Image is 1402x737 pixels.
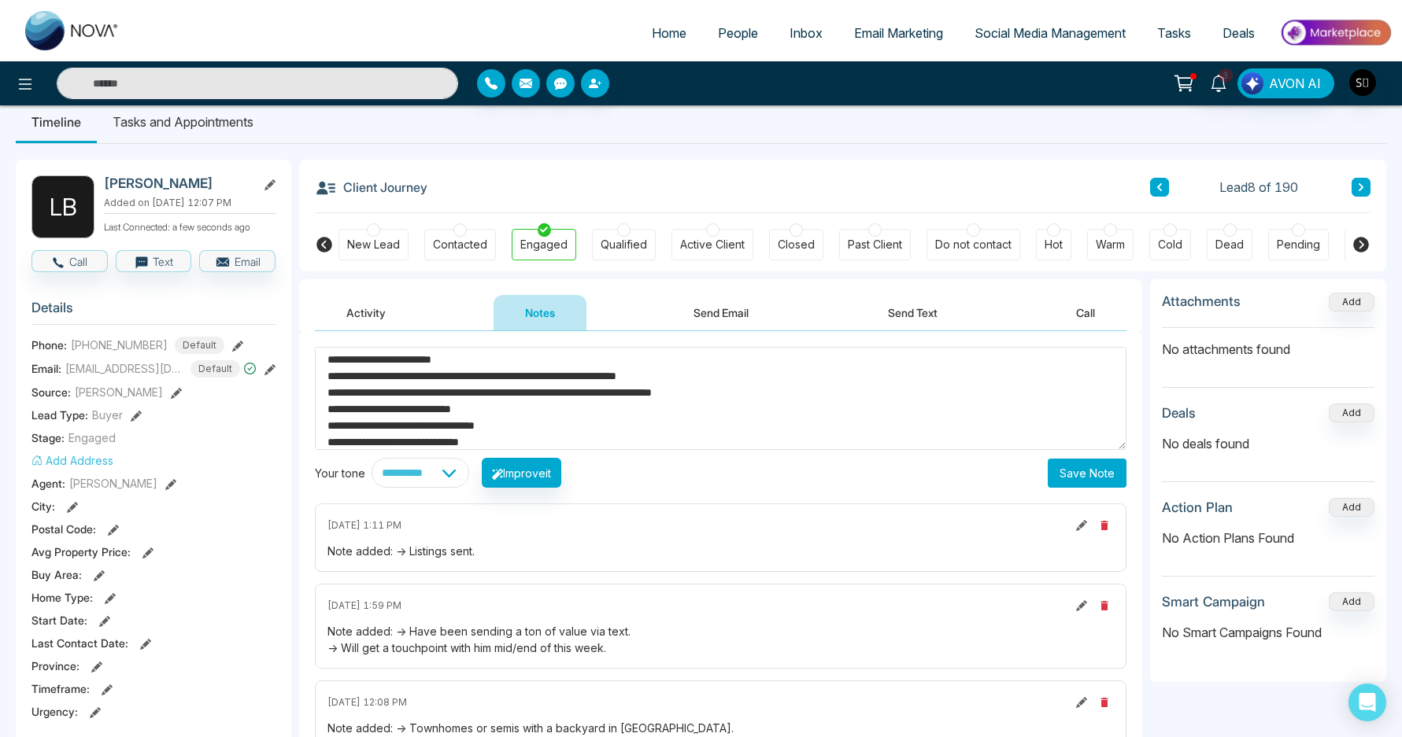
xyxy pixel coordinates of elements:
img: Market-place.gif [1278,15,1393,50]
div: Dead [1215,237,1244,252]
div: New Lead [347,237,400,252]
button: Send Text [856,295,969,330]
p: No attachments found [1162,328,1374,359]
div: Warm [1096,237,1125,252]
span: Stage: [31,429,65,446]
span: Email: [31,360,61,377]
div: Hot [1045,237,1063,252]
span: Phone: [31,337,67,353]
h3: Smart Campaign [1162,594,1265,610]
span: [PERSON_NAME] [75,384,163,400]
span: Avg Property Price : [31,544,131,560]
div: Closed [778,237,815,252]
button: Add Address [31,452,113,469]
span: Last Contact Date : [31,635,128,651]
a: Tasks [1141,18,1207,48]
a: Social Media Management [959,18,1141,48]
button: Add [1329,293,1374,311]
span: Province : [31,658,80,674]
a: People [702,18,774,48]
span: Buy Area : [31,566,82,583]
div: L B [31,175,94,238]
a: Home [636,18,702,48]
h3: Action Plan [1162,499,1233,515]
span: Postal Code : [31,521,96,537]
span: People [718,25,758,41]
h3: Details [31,300,276,324]
div: Note added: -> Have been sending a ton of value via text. -> Will get a touchpoint with him mid/e... [327,623,1114,656]
span: Buyer [92,407,123,423]
span: Email Marketing [854,25,943,41]
span: [PHONE_NUMBER] [71,337,168,353]
div: Cold [1158,237,1182,252]
button: Send Email [662,295,780,330]
span: Default [191,360,240,378]
button: Email [199,250,276,272]
button: Activity [315,295,417,330]
span: [DATE] 1:11 PM [327,518,401,532]
span: Engaged [68,429,116,446]
div: Qualified [601,237,647,252]
span: AVON AI [1269,74,1321,93]
a: Deals [1207,18,1271,48]
button: Add [1329,498,1374,517]
div: Pending [1277,237,1320,252]
li: Tasks and Appointments [97,101,269,143]
span: Lead Type: [31,407,88,423]
button: Call [31,250,108,272]
h2: [PERSON_NAME] [104,175,250,191]
p: No Smart Campaigns Found [1162,623,1374,642]
button: Add [1329,592,1374,611]
span: [EMAIL_ADDRESS][DOMAIN_NAME] [65,360,183,377]
button: Add [1329,404,1374,422]
span: Urgency : [31,703,78,720]
button: Call [1045,295,1126,330]
span: Timeframe : [31,680,90,697]
button: Improveit [482,458,561,488]
div: Open Intercom Messenger [1348,684,1386,721]
button: Save Note [1048,459,1126,488]
a: Inbox [774,18,838,48]
button: Notes [494,295,586,330]
p: No Action Plans Found [1162,529,1374,547]
span: [PERSON_NAME] [69,475,157,492]
a: Email Marketing [838,18,959,48]
span: [DATE] 12:08 PM [327,695,407,709]
p: Last Connected: a few seconds ago [104,217,276,234]
img: Lead Flow [1241,72,1263,94]
h3: Attachments [1162,293,1241,309]
div: Engaged [520,237,568,252]
p: No deals found [1162,434,1374,453]
span: Start Date : [31,612,87,628]
button: Text [116,250,192,272]
span: Deals [1223,25,1255,41]
li: Timeline [16,101,97,143]
div: Do not contact [935,237,1012,252]
span: [DATE] 1:59 PM [327,599,401,613]
a: 3 [1200,68,1237,96]
span: Default [175,337,224,354]
span: Home Type : [31,589,93,606]
div: Contacted [433,237,487,252]
img: Nova CRM Logo [25,11,120,50]
span: Tasks [1157,25,1191,41]
span: 3 [1219,68,1233,83]
div: Note added: -> Listings sent. [327,543,1114,559]
h3: Client Journey [315,175,427,199]
button: AVON AI [1237,68,1334,98]
div: Your tone [315,465,372,481]
span: Lead 8 of 190 [1219,178,1298,197]
span: Source: [31,384,71,400]
span: Inbox [790,25,823,41]
img: User Avatar [1349,69,1376,96]
span: Add [1329,294,1374,308]
span: Social Media Management [975,25,1126,41]
span: Home [652,25,686,41]
span: Agent: [31,475,65,492]
div: Active Client [680,237,745,252]
span: City : [31,498,55,514]
p: Added on [DATE] 12:07 PM [104,196,276,210]
h3: Deals [1162,405,1196,421]
div: Past Client [848,237,902,252]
